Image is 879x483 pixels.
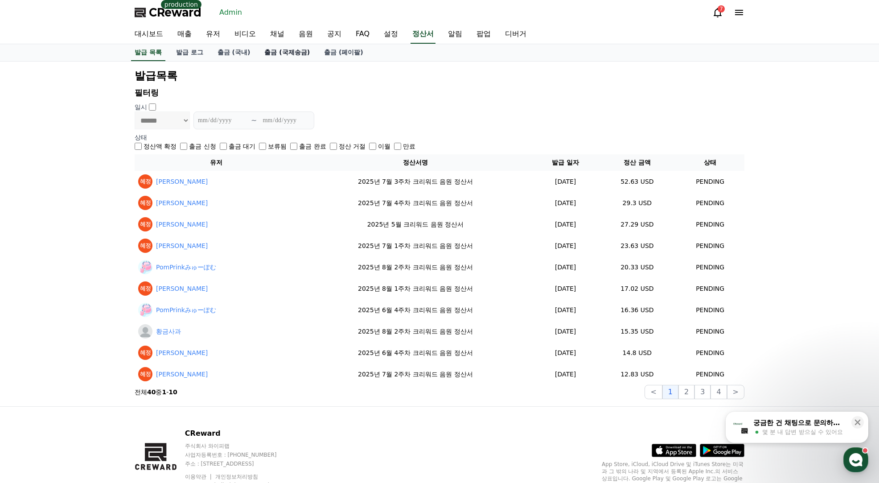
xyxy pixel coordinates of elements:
[292,25,320,44] a: 음원
[298,192,533,214] td: 2025년 7월 4주차 크리워드 음원 정산서
[533,342,599,363] td: [DATE]
[411,25,435,44] a: 정산서
[147,388,156,396] strong: 40
[298,214,533,235] td: 2025년 5월 크리워드 음원 정산서
[598,214,676,235] td: 27.29 USD
[377,25,405,44] a: 설정
[533,363,599,385] td: [DATE]
[598,321,676,342] td: 15.35 USD
[251,115,257,126] p: ~
[533,321,599,342] td: [DATE]
[169,44,210,61] a: 발급 로그
[676,256,744,278] td: PENDING
[185,460,341,467] p: 주소 : [STREET_ADDRESS]
[598,192,676,214] td: 29.3 USD
[676,192,744,214] td: PENDING
[533,235,599,256] td: [DATE]
[598,363,676,385] td: 12.83 USD
[135,69,744,83] h2: 발급목록
[127,25,170,44] a: 대시보드
[138,174,152,189] img: 임혜정
[28,296,33,303] span: 홈
[298,235,533,256] td: 2025년 7월 1주차 크리워드 음원 정산서
[135,103,147,111] p: 일시
[676,299,744,321] td: PENDING
[533,299,599,321] td: [DATE]
[676,363,744,385] td: PENDING
[676,154,744,171] th: 상태
[298,154,533,171] th: 정산서명
[135,133,744,142] p: 상태
[156,327,181,336] a: 황금사과
[441,25,469,44] a: 알림
[676,171,744,192] td: PENDING
[138,296,148,303] span: 설정
[131,44,165,61] a: 발급 목록
[156,241,208,251] a: [PERSON_NAME]
[598,256,676,278] td: 20.33 USD
[598,342,676,363] td: 14.8 USD
[82,297,92,304] span: 대화
[320,25,349,44] a: 공지
[662,385,678,399] button: 1
[711,385,727,399] button: 4
[170,25,199,44] a: 매출
[229,142,255,151] label: 출금 대기
[135,87,744,99] p: 필터링
[185,442,341,450] p: 주식회사 와이피랩
[403,142,415,151] label: 만료
[156,177,208,186] a: [PERSON_NAME]
[189,142,216,151] label: 출금 신청
[469,25,498,44] a: 팝업
[268,142,287,151] label: 보류됨
[216,5,246,20] a: Admin
[3,283,59,305] a: 홈
[227,25,263,44] a: 비디오
[168,388,177,396] strong: 10
[156,370,208,379] a: [PERSON_NAME]
[718,5,725,12] div: 7
[298,342,533,363] td: 2025년 6월 4주차 크리워드 음원 정산서
[257,44,317,61] a: 출금 (국제송금)
[298,363,533,385] td: 2025년 7월 2주차 크리워드 음원 정산서
[676,235,744,256] td: PENDING
[598,235,676,256] td: 23.63 USD
[676,214,744,235] td: PENDING
[598,299,676,321] td: 16.36 USD
[210,44,258,61] a: 출금 (국내)
[298,278,533,299] td: 2025년 8월 1주차 크리워드 음원 정산서
[185,428,341,439] p: CReward
[298,299,533,321] td: 2025년 6월 4주차 크리워드 음원 정산서
[185,474,213,480] a: 이용약관
[135,388,177,396] p: 전체 중 -
[598,171,676,192] td: 52.63 USD
[156,305,216,315] a: PomPrinkみゅーぽむ
[156,263,216,272] a: PomPrinkみゅーぽむ
[349,25,377,44] a: FAQ
[317,44,370,61] a: 출금 (페이팔)
[533,256,599,278] td: [DATE]
[138,303,152,317] img: PomPrinkみゅーぽむ
[727,385,744,399] button: >
[598,278,676,299] td: 17.02 USD
[215,474,258,480] a: 개인정보처리방침
[676,321,744,342] td: PENDING
[135,154,298,171] th: 유저
[533,278,599,299] td: [DATE]
[138,217,152,231] img: 임혜정
[199,25,227,44] a: 유저
[59,283,115,305] a: 대화
[162,388,166,396] strong: 1
[185,451,341,458] p: 사업자등록번호 : [PHONE_NUMBER]
[598,154,676,171] th: 정산 금액
[712,7,723,18] a: 7
[115,283,171,305] a: 설정
[678,385,694,399] button: 2
[138,346,152,360] img: 임혜정
[298,171,533,192] td: 2025년 7월 3주차 크리워드 음원 정산서
[138,196,152,210] img: 임혜정
[156,198,208,208] a: [PERSON_NAME]
[144,142,177,151] label: 정산액 확정
[149,5,201,20] span: CReward
[156,348,208,358] a: [PERSON_NAME]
